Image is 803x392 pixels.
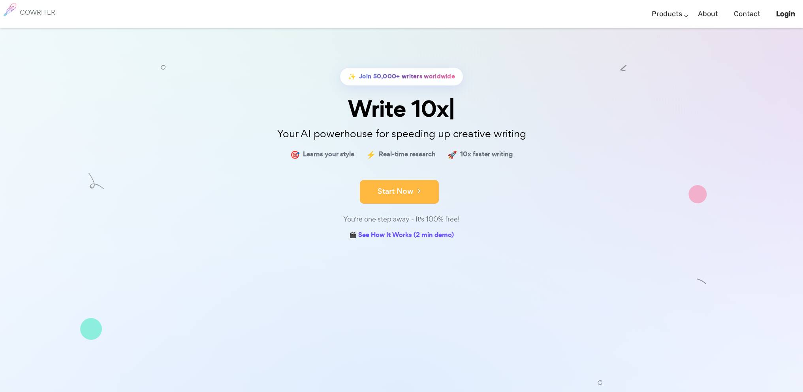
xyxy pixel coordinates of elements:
img: shape [688,185,707,203]
span: 10x faster writing [460,149,513,160]
span: ✨ [348,71,356,82]
img: shape [620,65,626,71]
span: 🚀 [448,149,457,160]
img: shape [80,318,102,340]
span: Real-time research [379,149,436,160]
div: Write 10x [204,98,599,120]
a: Products [652,2,682,26]
button: Start Now [360,180,439,204]
img: shape [697,276,707,286]
span: Learns your style [303,149,354,160]
span: ⚡ [366,149,376,160]
span: Join 50,000+ writers worldwide [359,71,455,82]
img: shape [598,380,602,385]
img: shape [88,173,104,189]
a: Contact [734,2,760,26]
span: 🎯 [290,149,300,160]
a: About [698,2,718,26]
a: 🎬 See How It Works (2 min demo) [349,229,454,242]
h6: COWRITER [20,9,55,16]
a: Login [776,2,795,26]
p: Your AI powerhouse for speeding up creative writing [204,125,599,142]
img: shape [161,65,165,70]
div: You're one step away - It's 100% free! [204,214,599,225]
b: Login [776,9,795,18]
